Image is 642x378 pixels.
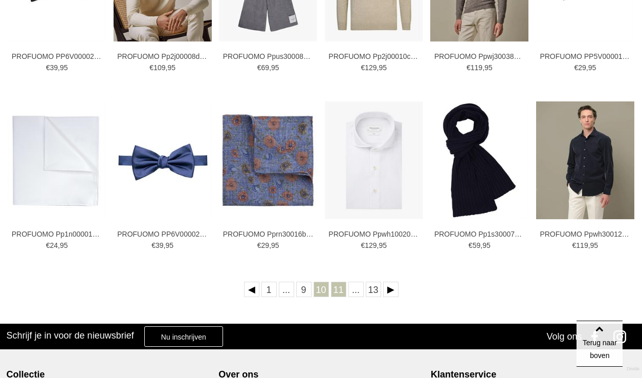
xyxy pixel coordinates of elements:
[117,52,208,61] a: PROFUOMO Pp2j00008d Truien
[153,64,165,72] span: 109
[469,241,473,249] span: €
[7,330,134,341] h3: Schrijf je in voor de nieuwsbrief
[471,64,482,72] span: 119
[164,241,166,249] span: ,
[361,241,365,249] span: €
[434,229,525,239] a: PROFUOMO Pp1s30007m Accessoires
[365,241,377,249] span: 129
[572,241,577,249] span: €
[379,241,387,249] span: 95
[325,101,423,220] img: PROFUOMO Ppwh10020a Overhemden
[610,324,635,349] a: Instagram
[165,64,167,72] span: ,
[588,241,590,249] span: ,
[546,324,582,349] div: Volg ons
[348,282,364,297] a: ...
[430,101,528,220] img: PROFUOMO Pp1s30007m Accessoires
[261,241,270,249] span: 29
[261,282,277,297] a: 1
[482,241,491,249] span: 95
[590,241,599,249] span: 95
[331,282,346,297] a: 11
[12,229,102,239] a: PROFUOMO Pp1n00001a Accessoires
[577,321,623,367] a: Terug naar boven
[627,363,639,375] a: Divide
[46,64,50,72] span: €
[60,64,68,72] span: 95
[271,64,279,72] span: 95
[144,326,223,347] a: Nu inschrijven
[588,64,596,72] span: 95
[58,241,60,249] span: ,
[50,64,58,72] span: 39
[114,101,212,220] img: PROFUOMO PP6V00002B Accessoires
[296,282,312,297] a: 9
[377,64,379,72] span: ,
[46,241,50,249] span: €
[156,241,164,249] span: 39
[223,229,314,239] a: PROFUOMO Pprn30016b Accessoires
[467,64,471,72] span: €
[117,229,208,239] a: PROFUOMO PP6V00002B Accessoires
[473,241,481,249] span: 59
[328,229,419,239] a: PROFUOMO Ppwh10020a Overhemden
[480,241,482,249] span: ,
[219,101,317,220] img: PROFUOMO Pprn30016b Accessoires
[279,282,294,297] a: ...
[576,241,588,249] span: 119
[269,241,271,249] span: ,
[383,282,399,297] a: Volgende
[261,64,270,72] span: 69
[149,64,153,72] span: €
[269,64,271,72] span: ,
[314,282,329,297] a: 10
[365,64,377,72] span: 129
[244,282,259,297] a: Vorige
[540,229,630,239] a: PROFUOMO Ppwh30012g Overhemden
[434,52,525,61] a: PROFUOMO Ppwj30038b Truien
[151,241,156,249] span: €
[578,64,586,72] span: 29
[482,64,484,72] span: ,
[328,52,419,61] a: PROFUOMO Pp2j00010c Truien
[484,64,493,72] span: 95
[574,64,578,72] span: €
[167,64,175,72] span: 95
[60,241,68,249] span: 95
[12,52,102,61] a: PROFUOMO PP6V00002A Accessoires
[58,64,60,72] span: ,
[377,241,379,249] span: ,
[366,282,381,297] a: 13
[361,64,365,72] span: €
[257,241,261,249] span: €
[586,64,588,72] span: ,
[379,64,387,72] span: 95
[257,64,261,72] span: €
[271,241,279,249] span: 95
[8,101,106,220] img: PROFUOMO Pp1n00001a Accessoires
[536,101,634,220] img: PROFUOMO Ppwh30012g Overhemden
[540,52,630,61] a: PROFUOMO PP5V00001A Accessoires
[50,241,58,249] span: 24
[223,52,314,61] a: PROFUOMO Ppus30008d Accessoires
[165,241,173,249] span: 95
